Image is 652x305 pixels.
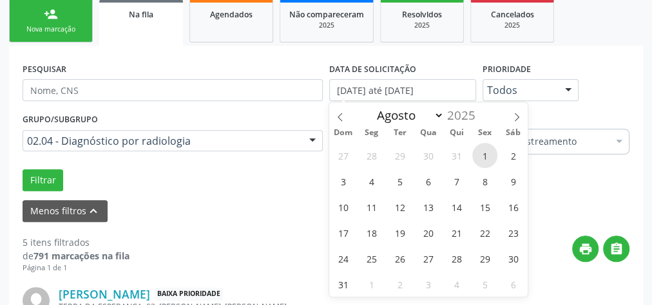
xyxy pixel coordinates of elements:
label: Prioridade [483,59,531,79]
span: Julho 30, 2025 [416,143,441,168]
span: Julho 27, 2025 [331,143,356,168]
span: Agosto 16, 2025 [501,194,526,219]
span: Agosto 5, 2025 [387,169,412,194]
span: Agosto 18, 2025 [359,220,384,245]
span: Julho 31, 2025 [444,143,469,168]
span: Agosto 15, 2025 [472,194,497,219]
span: Agosto 10, 2025 [331,194,356,219]
i: keyboard_arrow_up [86,204,101,218]
span: Setembro 5, 2025 [472,272,497,297]
button: Filtrar [23,169,63,191]
strong: 791 marcações na fila [34,250,129,262]
button: Menos filtroskeyboard_arrow_up [23,200,108,223]
span: Agosto 1, 2025 [472,143,497,168]
i:  [609,242,624,256]
span: Agosto 2, 2025 [501,143,526,168]
span: Agosto 11, 2025 [359,194,384,219]
span: Na fila [129,9,153,20]
span: Dom [329,129,358,137]
span: Sex [471,129,499,137]
div: 5 itens filtrados [23,236,129,249]
span: Agosto 8, 2025 [472,169,497,194]
span: Agosto 7, 2025 [444,169,469,194]
input: Selecione um intervalo [329,79,476,101]
span: Sáb [499,129,528,137]
span: 02.04 - Diagnóstico por radiologia [27,134,296,147]
span: Cancelados [491,9,534,20]
span: Agosto 20, 2025 [416,220,441,245]
div: 2025 [480,21,544,30]
span: Agosto 27, 2025 [416,246,441,271]
span: Resolvidos [402,9,442,20]
label: PESQUISAR [23,59,66,79]
div: Página 1 de 1 [23,263,129,273]
span: Agosto 21, 2025 [444,220,469,245]
div: de [23,249,129,263]
span: Julho 28, 2025 [359,143,384,168]
span: Agosto 22, 2025 [472,220,497,245]
span: Ter [386,129,414,137]
span: Qui [443,129,471,137]
span: Agosto 19, 2025 [387,220,412,245]
span: Setembro 6, 2025 [501,272,526,297]
span: Agosto 25, 2025 [359,246,384,271]
span: Agosto 4, 2025 [359,169,384,194]
span: Setembro 2, 2025 [387,272,412,297]
span: Julho 29, 2025 [387,143,412,168]
div: 2025 [390,21,454,30]
span: Seg [358,129,386,137]
span: Agosto 3, 2025 [331,169,356,194]
input: Nome, CNS [23,79,323,101]
span: Agosto 14, 2025 [444,194,469,219]
span: Agosto 26, 2025 [387,246,412,271]
span: Agosto 17, 2025 [331,220,356,245]
span: Todos [487,84,552,97]
span: Agosto 29, 2025 [472,246,497,271]
i: print [579,242,593,256]
button: print [572,236,599,262]
span: Qua [414,129,443,137]
span: Agosto 30, 2025 [501,246,526,271]
div: 2025 [289,21,364,30]
select: Month [370,106,444,124]
span: Agendados [210,9,253,20]
div: person_add [44,7,58,21]
a: [PERSON_NAME] [59,287,150,301]
span: Não compareceram [289,9,364,20]
span: Agosto 24, 2025 [331,246,356,271]
span: Setembro 4, 2025 [444,272,469,297]
span: Agosto 28, 2025 [444,246,469,271]
button:  [603,236,629,262]
span: Baixa Prioridade [155,288,223,301]
span: Setembro 3, 2025 [416,272,441,297]
label: Grupo/Subgrupo [23,110,98,130]
span: Agosto 6, 2025 [416,169,441,194]
span: Agosto 13, 2025 [416,194,441,219]
span: Agosto 31, 2025 [331,272,356,297]
span: Agosto 23, 2025 [501,220,526,245]
span: Agosto 12, 2025 [387,194,412,219]
span: Setembro 1, 2025 [359,272,384,297]
span: Agosto 9, 2025 [501,169,526,194]
div: Nova marcação [19,24,83,34]
label: DATA DE SOLICITAÇÃO [329,59,416,79]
